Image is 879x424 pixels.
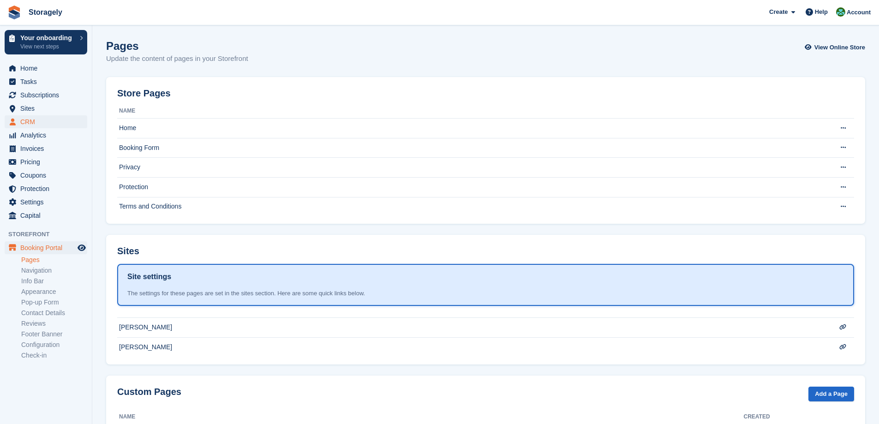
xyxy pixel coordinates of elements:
span: Help [815,7,828,17]
p: Update the content of pages in your Storefront [106,54,248,64]
span: Sites [20,102,76,115]
span: Analytics [20,129,76,142]
h2: Sites [117,246,139,257]
a: Pages [21,256,87,264]
a: Footer Banner [21,330,87,339]
span: Storefront [8,230,92,239]
a: Navigation [21,266,87,275]
a: Configuration [21,340,87,349]
a: menu [5,142,87,155]
td: [PERSON_NAME] [117,337,817,357]
a: menu [5,209,87,222]
a: menu [5,169,87,182]
span: Capital [20,209,76,222]
a: Add a Page [808,387,854,402]
span: CRM [20,115,76,128]
h1: Site settings [127,271,171,282]
a: menu [5,196,87,209]
div: The settings for these pages are set in the sites section. Here are some quick links below. [127,289,844,298]
span: Booking Portal [20,241,76,254]
a: Your onboarding View next steps [5,30,87,54]
span: Account [847,8,871,17]
a: View Online Store [807,40,865,55]
a: Preview store [76,242,87,253]
a: Storagely [25,5,66,20]
a: menu [5,182,87,195]
img: stora-icon-8386f47178a22dfd0bd8f6a31ec36ba5ce8667c1dd55bd0f319d3a0aa187defe.svg [7,6,21,19]
a: Reviews [21,319,87,328]
a: menu [5,89,87,102]
a: menu [5,129,87,142]
h2: Custom Pages [117,387,181,397]
td: Privacy [117,158,817,178]
a: menu [5,102,87,115]
a: Check-in [21,351,87,360]
td: Booking Form [117,138,817,158]
td: Protection [117,177,817,197]
p: Your onboarding [20,35,75,41]
h2: Store Pages [117,88,171,99]
td: Home [117,119,817,138]
a: menu [5,115,87,128]
span: Invoices [20,142,76,155]
span: View Online Store [814,43,865,52]
span: Create [769,7,788,17]
a: Pop-up Form [21,298,87,307]
span: Subscriptions [20,89,76,102]
a: menu [5,62,87,75]
p: View next steps [20,42,75,51]
span: Home [20,62,76,75]
span: Coupons [20,169,76,182]
h1: Pages [106,40,248,52]
a: menu [5,241,87,254]
span: Tasks [20,75,76,88]
td: Terms and Conditions [117,197,817,216]
span: Settings [20,196,76,209]
span: Pricing [20,155,76,168]
th: Name [117,104,817,119]
span: Protection [20,182,76,195]
img: Notifications [836,7,845,17]
a: Contact Details [21,309,87,317]
a: menu [5,155,87,168]
td: [PERSON_NAME] [117,318,817,338]
a: Appearance [21,287,87,296]
a: menu [5,75,87,88]
a: Info Bar [21,277,87,286]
